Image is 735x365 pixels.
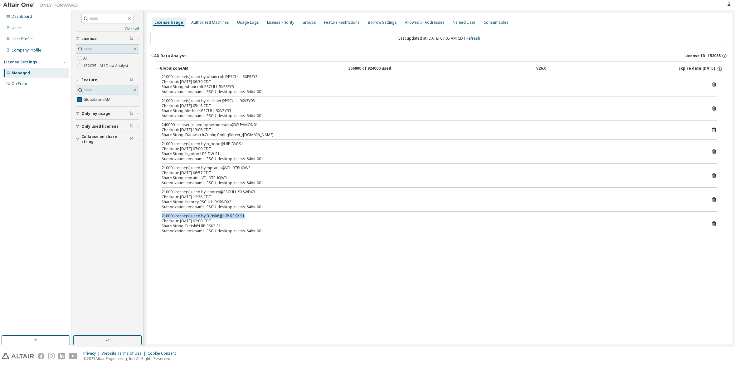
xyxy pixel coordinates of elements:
div: Authorized Machines [191,20,229,25]
img: facebook.svg [38,353,44,359]
img: linkedin.svg [58,353,65,359]
span: Only my usage [81,111,110,116]
div: 21000 license(s) used by b_pdpo@UIP-DW-S1 [162,141,702,146]
div: Dashboard [12,14,32,19]
div: Allowed IP Addresses [405,20,445,25]
a: Clear all [76,27,139,32]
div: License Settings [4,60,37,65]
button: License [76,32,139,46]
div: Checkout: [DATE] 12:38 CDT [162,195,702,200]
div: License Usage [154,20,183,25]
div: 21000 license(s) used by klechner@PSCULL-9XV3Y93 [162,98,702,103]
div: Feature Restrictions [324,20,360,25]
div: Last updated at: [DATE] 07:05 AM CDT [150,32,728,45]
div: v26.0 [536,66,546,72]
span: Clear filter [130,36,134,41]
div: Share String: b_pdpo:UIP-DW-S1 [162,151,702,156]
button: GlobalZoneAM366000 of 824000 usedv26.0Expire date:[DATE] [156,62,723,76]
div: Company Profile [12,48,41,53]
div: Share String: lshorey:PSCULL-9X6WDX3 [162,200,702,205]
img: instagram.svg [48,353,55,359]
div: 240000 license(s) used by svcmonsqlp@W1PAMON01 [162,122,702,127]
div: Borrow Settings [368,20,397,25]
button: Only my usage [76,107,139,121]
div: Named User [453,20,475,25]
div: Authorization hostname: PSCU-desktop-clients-64bit-001 [162,113,702,118]
img: youtube.svg [69,353,78,359]
div: Share String: wbancroft:PSCULL-5XPRFY3 [162,84,702,89]
span: Clear filter [130,111,134,116]
span: License ID: 152035 [684,53,721,58]
div: Usage Logs [237,20,259,25]
div: 21000 license(s) used by B_risk6@UIP-RSK2-S1 [162,214,702,219]
div: On Prem [12,81,27,86]
div: Consumables [484,20,509,25]
div: 21000 license(s) used by wbancroft@PSCULL-5XPRFY3 [162,74,702,79]
span: Feature [81,77,97,82]
button: AU Data AnalystLicense ID: 152035 [150,49,728,63]
div: Authorization hostname: PSCU-desktop-clients-64bit-001 [162,229,702,234]
label: 152035 - AU Data Analyst [83,62,129,70]
div: AU Data Analyst [154,53,186,58]
div: Authorization hostname: PSCU-desktop-clients-64bit-001 [162,89,702,94]
div: Checkout: [DATE] 02:00 CDT [162,219,702,224]
div: Cookie Consent [148,351,180,356]
div: Checkout: [DATE] 06:57 CDT [162,170,702,175]
p: © 2025 Altair Engineering, Inc. All Rights Reserved. [83,356,180,361]
label: All [83,55,89,62]
div: Authorization hostname: PSCU-desktop-clients-64bit-001 [162,156,702,161]
div: User Profile [12,37,33,42]
div: Share String: klechner:PSCULL-9XV3Y93 [162,108,702,113]
div: Share String: B_risk6:UIP-RSK2-S1 [162,224,702,229]
div: 21000 license(s) used by mprattis@VEL-9TPHQW3 [162,165,702,170]
img: altair_logo.svg [2,353,34,359]
span: Collapse on share string [81,134,130,144]
div: 21000 license(s) used by lshorey@PSCULL-9X6WDX3 [162,190,702,195]
span: Clear filter [130,77,134,82]
div: Checkout: [DATE] 07:00 CDT [162,146,702,151]
div: Authorization hostname: PSCU-desktop-clients-64bit-001 [162,205,702,210]
button: Only used licenses [76,120,139,133]
button: Collapse on share string [76,132,139,146]
span: Clear filter [130,137,134,142]
div: Authorization hostname: PSCU-desktop-clients-64bit-001 [162,180,702,185]
div: Website Terms of Use [102,351,148,356]
div: Managed [12,71,30,76]
a: Refresh [466,36,480,41]
div: Privacy [83,351,102,356]
img: Altair One [3,2,81,8]
div: Checkout: [DATE] 06:39 CDT [162,79,702,84]
div: Groups [302,20,316,25]
span: Only used licenses [81,124,119,129]
div: Checkout: [DATE] 13:08 CDT [162,127,702,132]
div: License Priority [267,20,294,25]
div: 366000 of 824000 used [348,66,404,72]
div: Share String: Datawatch.Config.ConfigServer_:[DOMAIN_NAME] [162,132,702,137]
div: Expire date: [DATE] [679,66,723,72]
div: Users [12,25,22,30]
button: Feature [76,73,139,87]
span: Clear filter [130,124,134,129]
span: License [81,36,97,41]
label: GlobalZoneAM [83,96,112,103]
div: Checkout: [DATE] 05:18 CDT [162,103,702,108]
div: Share String: mprattis:VEL-9TPHQW3 [162,175,702,180]
div: GlobalZoneAM [160,66,216,72]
